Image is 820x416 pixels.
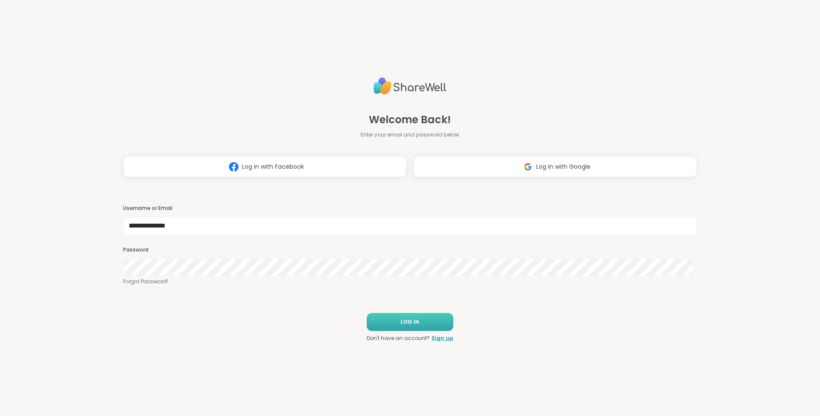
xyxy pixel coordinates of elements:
[520,159,536,175] img: ShareWell Logomark
[242,162,304,171] span: Log in with Facebook
[123,205,697,212] h3: Username or Email
[367,313,453,331] button: LOG IN
[226,159,242,175] img: ShareWell Logomark
[367,334,430,342] span: Don't have an account?
[123,278,697,285] a: Forgot Password?
[369,112,451,128] span: Welcome Back!
[123,156,407,177] button: Log in with Facebook
[536,162,591,171] span: Log in with Google
[374,74,446,98] img: ShareWell Logo
[431,334,453,342] a: Sign up
[413,156,697,177] button: Log in with Google
[361,131,459,139] span: Enter your email and password below
[123,246,697,254] h3: Password
[401,318,419,326] span: LOG IN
